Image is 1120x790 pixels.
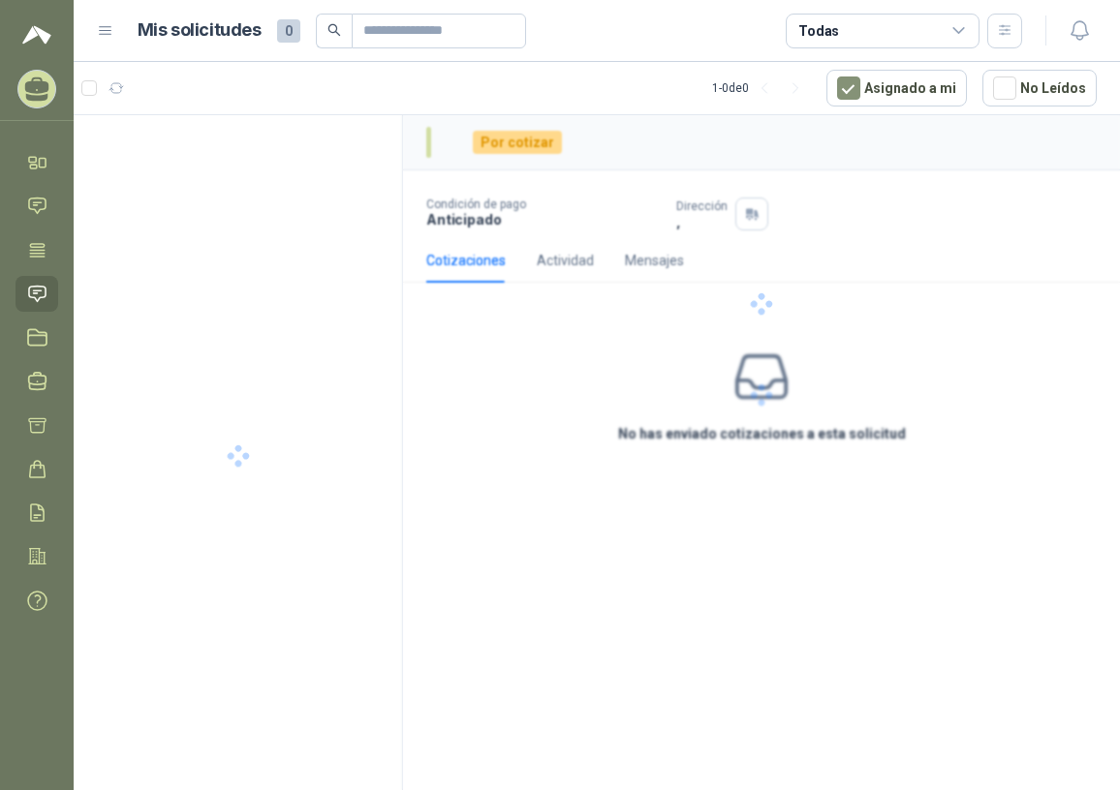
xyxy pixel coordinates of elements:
button: No Leídos [982,70,1097,106]
img: Logo peakr [22,23,51,46]
button: Asignado a mi [826,70,967,106]
div: Todas [798,20,839,42]
div: 1 - 0 de 0 [712,73,811,104]
span: search [327,23,341,37]
h1: Mis solicitudes [138,16,262,45]
span: 0 [277,19,300,43]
